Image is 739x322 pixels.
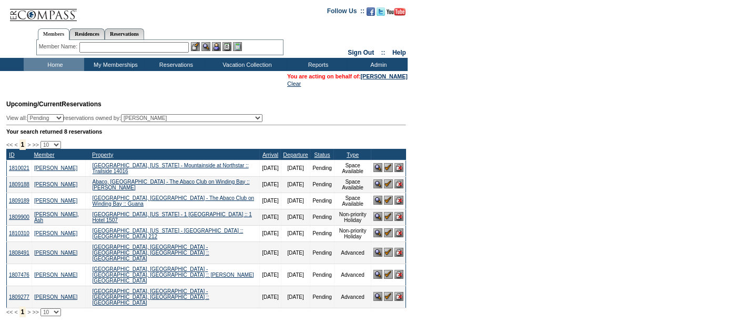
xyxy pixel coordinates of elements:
[222,42,231,51] img: Reservations
[384,292,393,301] img: Confirm Reservation
[34,250,77,256] a: [PERSON_NAME]
[84,58,145,71] td: My Memberships
[34,182,77,187] a: [PERSON_NAME]
[394,270,403,279] img: Cancel Reservation
[373,248,382,257] img: View Reservation
[394,228,403,237] img: Cancel Reservation
[373,196,382,205] img: View Reservation
[387,8,406,16] img: Subscribe to our YouTube Channel
[260,241,281,264] td: [DATE]
[14,142,17,148] span: <
[9,214,29,220] a: 1809900
[233,42,242,51] img: b_calculator.gif
[262,152,278,158] a: Arrival
[373,270,382,279] img: View Reservation
[9,165,29,171] a: 1810021
[334,176,371,193] td: Space Available
[6,128,406,135] div: Your search returned 8 reservations
[373,228,382,237] img: View Reservation
[260,225,281,241] td: [DATE]
[334,264,371,286] td: Advanced
[384,179,393,188] img: Confirm Reservation
[92,152,113,158] a: Property
[34,198,77,204] a: [PERSON_NAME]
[310,193,335,209] td: Pending
[93,212,252,223] a: [GEOGRAPHIC_DATA], [US_STATE] - 1 [GEOGRAPHIC_DATA] :: 1 Hotel 1507
[93,195,255,207] a: [GEOGRAPHIC_DATA], [GEOGRAPHIC_DATA] - The Abaco Club on Winding Bay :: Guana
[283,152,308,158] a: Departure
[310,264,335,286] td: Pending
[327,6,365,19] td: Follow Us ::
[6,114,267,122] div: View all: reservations owned by:
[191,42,200,51] img: b_edit.gif
[394,292,403,301] img: Cancel Reservation
[348,49,374,56] a: Sign Out
[310,286,335,308] td: Pending
[9,198,29,204] a: 1809189
[6,309,13,315] span: <<
[260,264,281,286] td: [DATE]
[334,241,371,264] td: Advanced
[281,241,310,264] td: [DATE]
[145,58,205,71] td: Reservations
[281,209,310,225] td: [DATE]
[9,182,29,187] a: 1809188
[287,58,347,71] td: Reports
[260,286,281,308] td: [DATE]
[281,286,310,308] td: [DATE]
[287,73,408,79] span: You are acting on behalf of:
[34,230,77,236] a: [PERSON_NAME]
[93,244,209,261] a: [GEOGRAPHIC_DATA], [GEOGRAPHIC_DATA] - [GEOGRAPHIC_DATA], [GEOGRAPHIC_DATA] :: [GEOGRAPHIC_DATA]
[6,100,102,108] span: Reservations
[394,163,403,172] img: Cancel Reservation
[281,160,310,176] td: [DATE]
[260,160,281,176] td: [DATE]
[287,80,301,87] a: Clear
[310,176,335,193] td: Pending
[381,49,386,56] span: ::
[27,142,31,148] span: >
[310,209,335,225] td: Pending
[387,11,406,17] a: Subscribe to our YouTube Channel
[32,142,38,148] span: >>
[9,152,15,158] a: ID
[310,160,335,176] td: Pending
[281,264,310,286] td: [DATE]
[314,152,330,158] a: Status
[334,286,371,308] td: Advanced
[361,73,408,79] a: [PERSON_NAME]
[373,212,382,221] img: View Reservation
[19,307,26,317] span: 1
[34,165,77,171] a: [PERSON_NAME]
[394,196,403,205] img: Cancel Reservation
[260,209,281,225] td: [DATE]
[93,163,249,174] a: [GEOGRAPHIC_DATA], [US_STATE] - Mountainside at Northstar :: Trailside 14016
[373,163,382,172] img: View Reservation
[281,225,310,241] td: [DATE]
[367,7,375,16] img: Become our fan on Facebook
[347,58,408,71] td: Admin
[93,266,254,284] a: [GEOGRAPHIC_DATA], [GEOGRAPHIC_DATA] - [GEOGRAPHIC_DATA], [GEOGRAPHIC_DATA] :: [PERSON_NAME][GEOG...
[310,241,335,264] td: Pending
[93,288,209,306] a: [GEOGRAPHIC_DATA], [GEOGRAPHIC_DATA] - [GEOGRAPHIC_DATA], [GEOGRAPHIC_DATA] :: [GEOGRAPHIC_DATA]
[310,225,335,241] td: Pending
[260,193,281,209] td: [DATE]
[367,11,375,17] a: Become our fan on Facebook
[201,42,210,51] img: View
[205,58,287,71] td: Vacation Collection
[394,248,403,257] img: Cancel Reservation
[6,100,62,108] span: Upcoming/Current
[384,163,393,172] img: Confirm Reservation
[377,11,385,17] a: Follow us on Twitter
[93,228,244,239] a: [GEOGRAPHIC_DATA], [US_STATE] - [GEOGRAPHIC_DATA] :: [GEOGRAPHIC_DATA] 212
[32,309,38,315] span: >>
[384,248,393,257] img: Confirm Reservation
[38,28,70,40] a: Members
[384,228,393,237] img: Confirm Reservation
[9,250,29,256] a: 1808491
[39,42,79,51] div: Member Name:
[260,176,281,193] td: [DATE]
[334,225,371,241] td: Non-priority Holiday
[384,270,393,279] img: Confirm Reservation
[34,294,77,300] a: [PERSON_NAME]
